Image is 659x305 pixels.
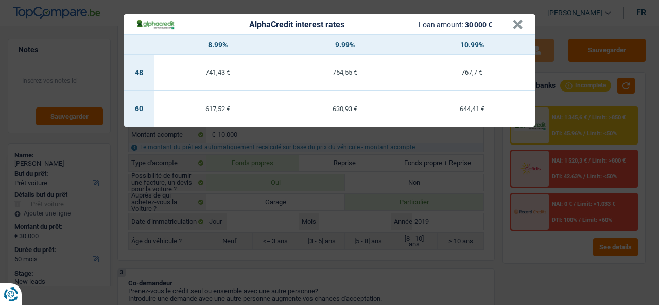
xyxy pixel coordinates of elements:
[419,21,463,29] span: Loan amount:
[408,105,535,112] div: 644,41 €
[282,69,409,76] div: 754,55 €
[282,35,409,55] th: 9.99%
[154,35,282,55] th: 8.99%
[124,55,154,91] td: 48
[154,105,282,112] div: 617,52 €
[282,105,409,112] div: 630,93 €
[408,69,535,76] div: 767,7 €
[512,20,523,30] button: ×
[249,21,344,29] div: AlphaCredit interest rates
[408,35,535,55] th: 10.99%
[136,19,175,30] img: AlphaCredit
[124,91,154,127] td: 60
[154,69,282,76] div: 741,43 €
[465,21,492,29] span: 30 000 €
